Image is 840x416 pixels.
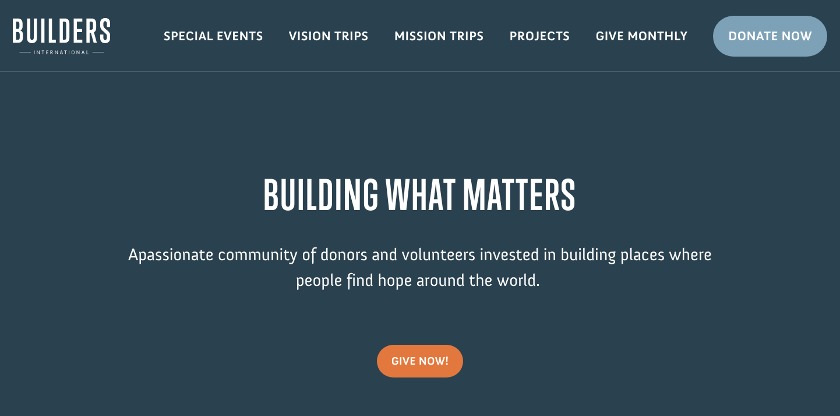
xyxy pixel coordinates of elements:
p: passionate community of donors and volunteers invested in building places where people find hope ... [105,242,735,310]
span: A [128,244,138,265]
a: Vision Trips [276,19,382,53]
a: Projects [497,19,583,53]
img: Builders International [13,18,110,54]
h1: BUILDING WHAT MATTERS [105,170,735,225]
a: Special Events [151,19,276,53]
a: Donate Now [713,16,827,57]
a: Give Monthly [583,19,700,53]
a: give now! [377,345,464,377]
a: Mission Trips [382,19,497,53]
